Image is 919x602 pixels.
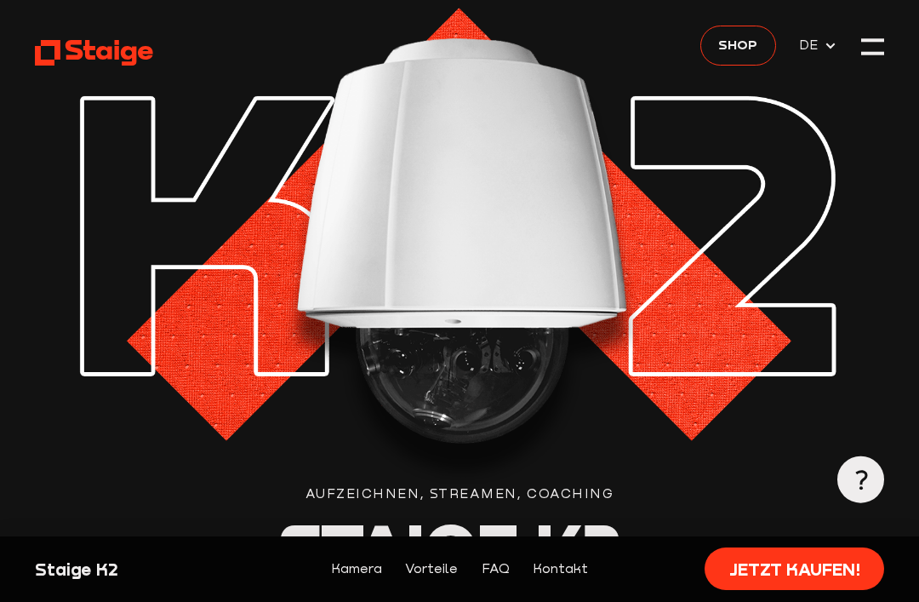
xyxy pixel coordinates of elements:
[35,484,884,504] div: Aufzeichnen, Streamen, Coaching
[533,559,588,579] a: Kontakt
[35,558,234,581] div: Staige K2
[331,559,382,579] a: Kamera
[405,559,458,579] a: Vorteile
[718,35,757,55] span: Shop
[700,26,776,66] a: Shop
[482,559,510,579] a: FAQ
[799,35,824,55] span: DE
[705,548,884,590] a: Jetzt kaufen!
